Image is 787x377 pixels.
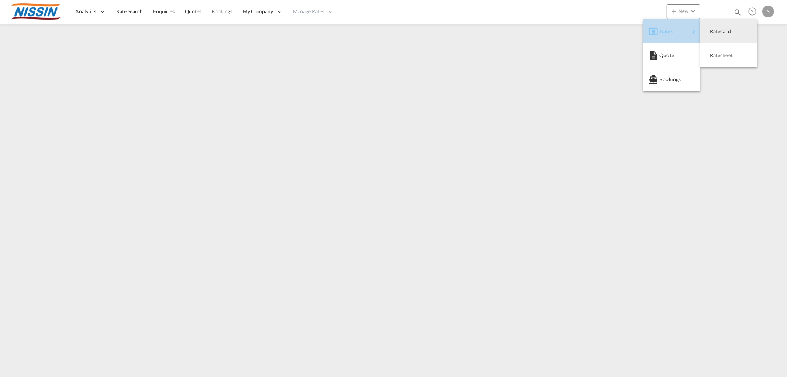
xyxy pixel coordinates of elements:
[706,46,752,65] div: Ratesheet
[649,46,694,65] div: Quote
[659,48,667,63] span: Quote
[690,27,698,36] md-icon: icon-chevron-right
[710,24,718,39] span: Ratecard
[643,67,700,91] button: Bookings
[706,22,752,41] div: Ratecard
[643,43,700,67] button: Quote
[659,72,667,87] span: Bookings
[649,70,694,89] div: Bookings
[710,48,718,63] span: Ratesheet
[660,24,669,39] span: Rates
